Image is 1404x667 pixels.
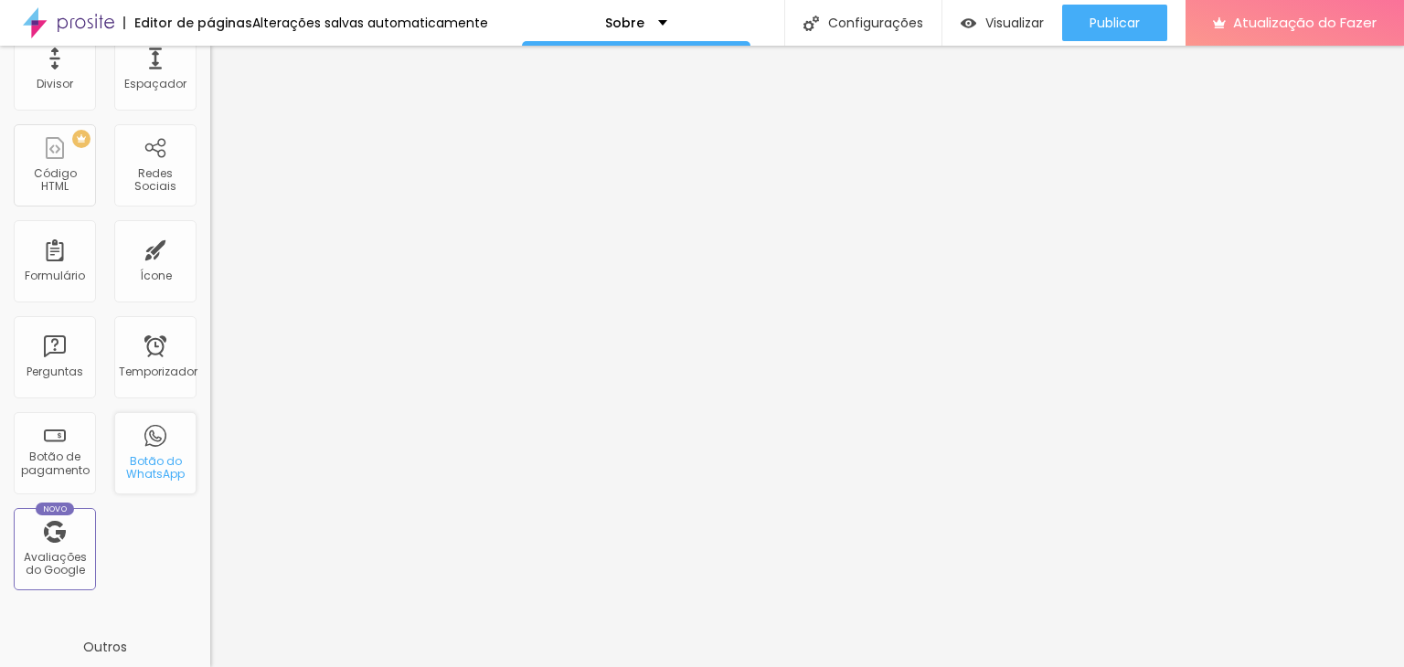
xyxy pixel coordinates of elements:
font: Publicar [1090,14,1140,32]
font: Botão de pagamento [21,449,90,477]
font: Editor de páginas [134,14,252,32]
img: view-1.svg [961,16,976,31]
button: Publicar [1062,5,1167,41]
font: Configurações [828,14,923,32]
img: Ícone [803,16,819,31]
font: Avaliações do Google [24,549,87,577]
font: Botão do WhatsApp [126,453,185,482]
font: Novo [43,503,68,514]
font: Redes Sociais [134,165,176,194]
font: Outros [83,638,127,656]
button: Visualizar [942,5,1062,41]
iframe: Editor [210,46,1404,667]
font: Sobre [605,14,644,32]
font: Formulário [25,268,85,283]
font: Alterações salvas automaticamente [252,14,488,32]
font: Ícone [140,268,172,283]
font: Perguntas [27,364,83,379]
font: Espaçador [124,76,186,91]
font: Visualizar [985,14,1044,32]
font: Atualização do Fazer [1233,13,1377,32]
font: Divisor [37,76,73,91]
font: Código HTML [34,165,77,194]
font: Temporizador [119,364,197,379]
